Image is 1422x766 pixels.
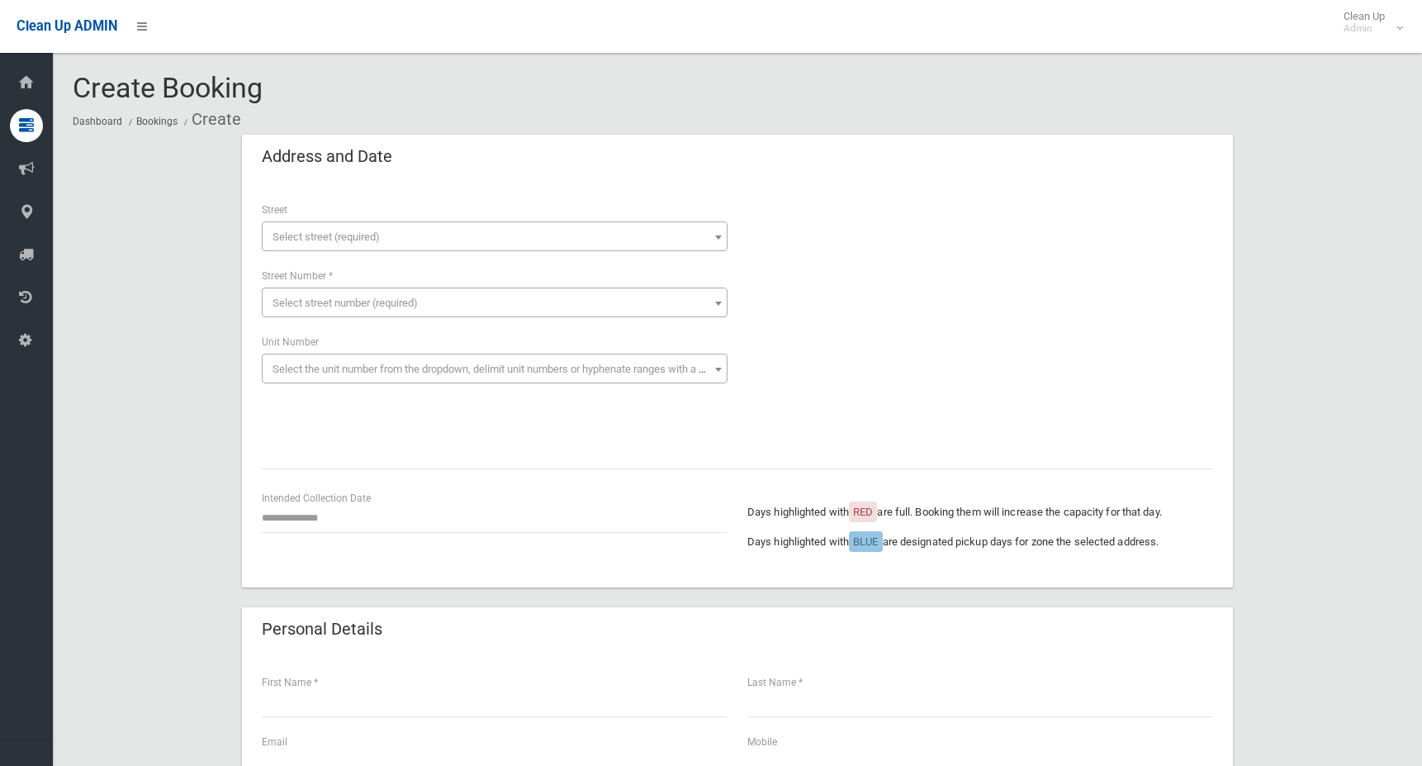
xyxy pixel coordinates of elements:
span: Create Booking [73,71,263,104]
span: Select street (required) [273,231,380,243]
span: Select the unit number from the dropdown, delimit unit numbers or hyphenate ranges with a comma [273,363,734,375]
a: Dashboard [73,116,122,127]
header: Personal Details [242,613,402,645]
span: Clean Up [1335,10,1401,35]
p: Days highlighted with are designated pickup days for zone the selected address. [747,532,1213,552]
a: Bookings [136,116,178,127]
small: Admin [1344,22,1385,35]
span: BLUE [853,535,878,548]
li: Create [180,104,241,135]
span: Select street number (required) [273,297,418,309]
p: Days highlighted with are full. Booking them will increase the capacity for that day. [747,502,1213,522]
span: RED [853,506,873,518]
span: Clean Up ADMIN [17,18,117,34]
header: Address and Date [242,140,412,173]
